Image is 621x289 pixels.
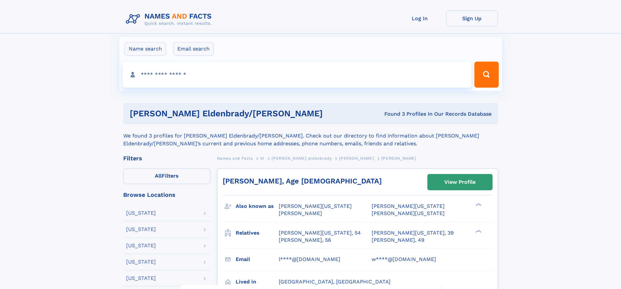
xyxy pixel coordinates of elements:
span: W [260,156,264,161]
div: We found 3 profiles for [PERSON_NAME] Eldenbrady/[PERSON_NAME]. Check out our directory to find i... [123,124,498,148]
a: [PERSON_NAME][US_STATE], 39 [372,229,454,237]
a: [PERSON_NAME][US_STATE], 54 [279,229,361,237]
span: All [155,173,162,179]
img: Logo Names and Facts [123,10,217,28]
div: [US_STATE] [126,259,156,265]
button: Search Button [474,62,498,88]
h3: Also known as [236,201,279,212]
div: [US_STATE] [126,243,156,248]
div: ❯ [474,203,482,207]
a: [PERSON_NAME] [339,154,374,162]
span: [PERSON_NAME] [279,210,322,216]
a: [PERSON_NAME] eldenbrady [272,154,332,162]
div: ❯ [474,229,482,233]
span: [GEOGRAPHIC_DATA], [GEOGRAPHIC_DATA] [279,279,391,285]
label: Email search [173,42,214,56]
a: [PERSON_NAME], Age [DEMOGRAPHIC_DATA] [223,177,382,185]
h1: [PERSON_NAME] Eldenbrady/[PERSON_NAME] [130,109,354,118]
a: [PERSON_NAME], 49 [372,237,424,244]
div: View Profile [444,175,476,190]
span: [PERSON_NAME] [381,156,416,161]
span: [PERSON_NAME][US_STATE] [372,210,445,216]
a: Log In [394,10,446,26]
div: [US_STATE] [126,210,156,216]
a: Sign Up [446,10,498,26]
label: Name search [125,42,166,56]
a: Names and Facts [217,154,253,162]
input: search input [123,62,472,88]
div: Browse Locations [123,192,211,198]
span: [PERSON_NAME][US_STATE] [372,203,445,209]
a: W [260,154,264,162]
h3: Email [236,254,279,265]
span: [PERSON_NAME] eldenbrady [272,156,332,161]
a: [PERSON_NAME], 56 [279,237,331,244]
span: [PERSON_NAME] [339,156,374,161]
div: Found 3 Profiles In Our Records Database [353,110,492,118]
h3: Relatives [236,227,279,238]
span: [PERSON_NAME][US_STATE] [279,203,352,209]
a: View Profile [428,174,492,190]
div: [US_STATE] [126,276,156,281]
h3: Lived in [236,276,279,287]
label: Filters [123,168,211,184]
div: [US_STATE] [126,227,156,232]
div: Filters [123,155,211,161]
